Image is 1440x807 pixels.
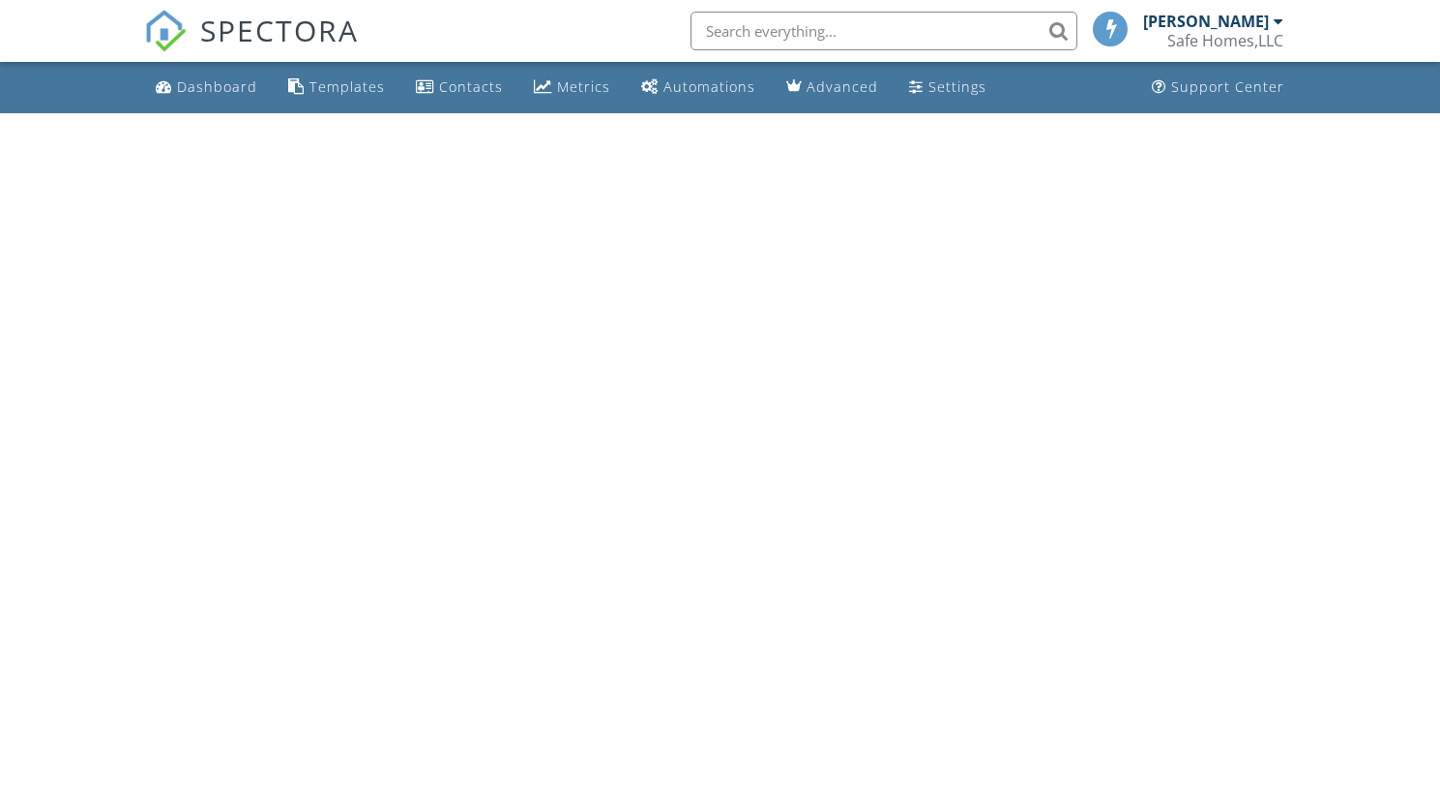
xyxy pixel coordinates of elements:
[177,77,257,96] div: Dashboard
[928,77,986,96] div: Settings
[1143,12,1269,31] div: [PERSON_NAME]
[526,70,618,105] a: Metrics
[901,70,994,105] a: Settings
[408,70,511,105] a: Contacts
[1171,77,1284,96] div: Support Center
[200,10,359,50] span: SPECTORA
[779,70,886,105] a: Advanced
[633,70,763,105] a: Automations (Basic)
[1167,31,1283,50] div: Safe Homes,LLC
[663,77,755,96] div: Automations
[557,77,610,96] div: Metrics
[144,26,359,67] a: SPECTORA
[144,10,187,52] img: The Best Home Inspection Software - Spectora
[280,70,393,105] a: Templates
[691,12,1077,50] input: Search everything...
[148,70,265,105] a: Dashboard
[807,77,878,96] div: Advanced
[439,77,503,96] div: Contacts
[1144,70,1292,105] a: Support Center
[309,77,385,96] div: Templates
